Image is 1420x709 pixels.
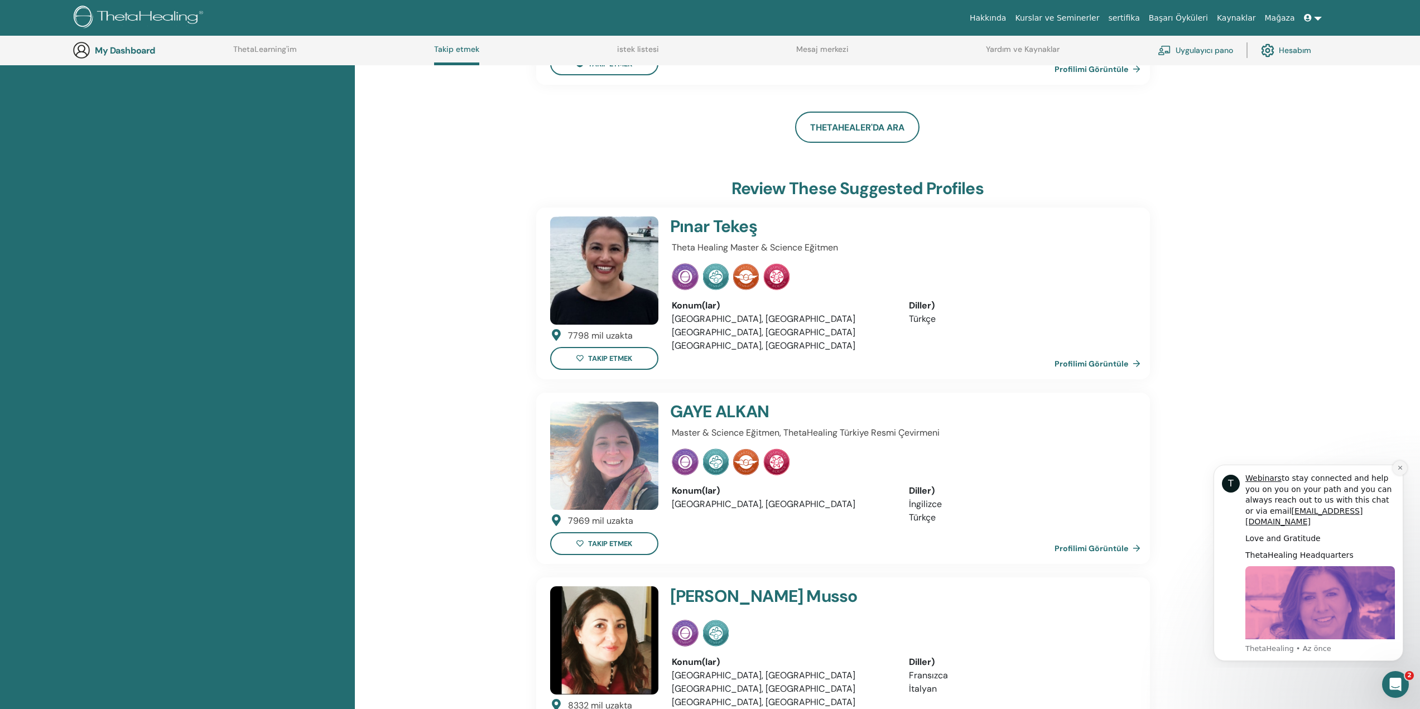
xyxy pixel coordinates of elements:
img: default.jpg [550,216,658,325]
img: default.jpg [550,586,658,694]
button: Dismiss notification [196,6,210,21]
li: Türkçe [909,511,1129,524]
li: İtalyan [909,682,1129,696]
img: generic-user-icon.jpg [73,41,90,59]
li: [GEOGRAPHIC_DATA], [GEOGRAPHIC_DATA] [672,326,892,339]
a: Takip etmek [434,45,479,65]
button: takip etmek [550,532,658,555]
div: Konum(lar) [672,655,892,669]
h3: My Dashboard [95,45,206,56]
a: Mesaj merkezi [796,45,849,62]
a: sertifika [1104,8,1144,28]
a: Kurslar ve Seminerler [1010,8,1104,28]
iframe: Intercom notifications mesaj [1197,455,1420,668]
div: Love and Gratitude [49,79,198,90]
div: 7798 mil uzakta [568,329,633,343]
span: 2 [1405,671,1414,680]
li: [GEOGRAPHIC_DATA], [GEOGRAPHIC_DATA] [672,312,892,326]
div: Diller) [909,655,1129,669]
p: Master & Science Eğitmen, ThetaHealing Türkiye Resmi Çevirmeni [672,426,1129,440]
a: ThetaLearning'im [233,45,297,62]
img: default.jpg [550,402,658,510]
iframe: Intercom live chat [1382,671,1409,698]
p: Message from ThetaHealing, sent Az önce [49,189,198,199]
a: Profilimi Görüntüle [1055,537,1145,560]
p: Theta Healing Master & Science Eğitmen [672,241,1129,254]
h3: Review these suggested profiles [731,179,984,199]
img: logo.png [74,6,207,31]
a: Kaynaklar [1212,8,1260,28]
h4: GAYE ALKAN [670,402,1052,422]
a: Yardım ve Kaynaklar [986,45,1060,62]
div: Konum(lar) [672,299,892,312]
a: Başarı Öyküleri [1144,8,1212,28]
li: [GEOGRAPHIC_DATA], [GEOGRAPHIC_DATA] [672,339,892,353]
li: [GEOGRAPHIC_DATA], [GEOGRAPHIC_DATA] [672,682,892,696]
button: takip etmek [550,347,658,370]
div: Diller) [909,484,1129,498]
li: Türkçe [909,312,1129,326]
div: Konum(lar) [672,484,892,498]
a: istek listesi [617,45,659,62]
li: [GEOGRAPHIC_DATA], [GEOGRAPHIC_DATA] [672,696,892,709]
li: Fransızca [909,669,1129,682]
a: Mağaza [1260,8,1299,28]
a: Hakkında [965,8,1011,28]
li: [GEOGRAPHIC_DATA], [GEOGRAPHIC_DATA] [672,669,892,682]
img: cog.svg [1261,41,1274,60]
a: Profilimi Görüntüle [1055,353,1145,375]
div: Diller) [909,299,1129,312]
h4: Pınar Tekeş [670,216,1052,237]
h4: [PERSON_NAME] Musso [670,586,1052,606]
a: Uygulayıcı pano [1158,38,1233,62]
a: [EMAIL_ADDRESS][DOMAIN_NAME] [49,52,166,72]
li: İngilizce [909,498,1129,511]
a: Hesabım [1261,38,1311,62]
div: ThetaHealing Headquarters [49,95,198,107]
li: [GEOGRAPHIC_DATA], [GEOGRAPHIC_DATA] [672,498,892,511]
div: 7969 mil uzakta [568,514,633,528]
a: ThetaHealer'da Ara [795,112,920,143]
img: chalkboard-teacher.svg [1158,45,1171,55]
a: Profilimi Görüntüle [1055,58,1145,80]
